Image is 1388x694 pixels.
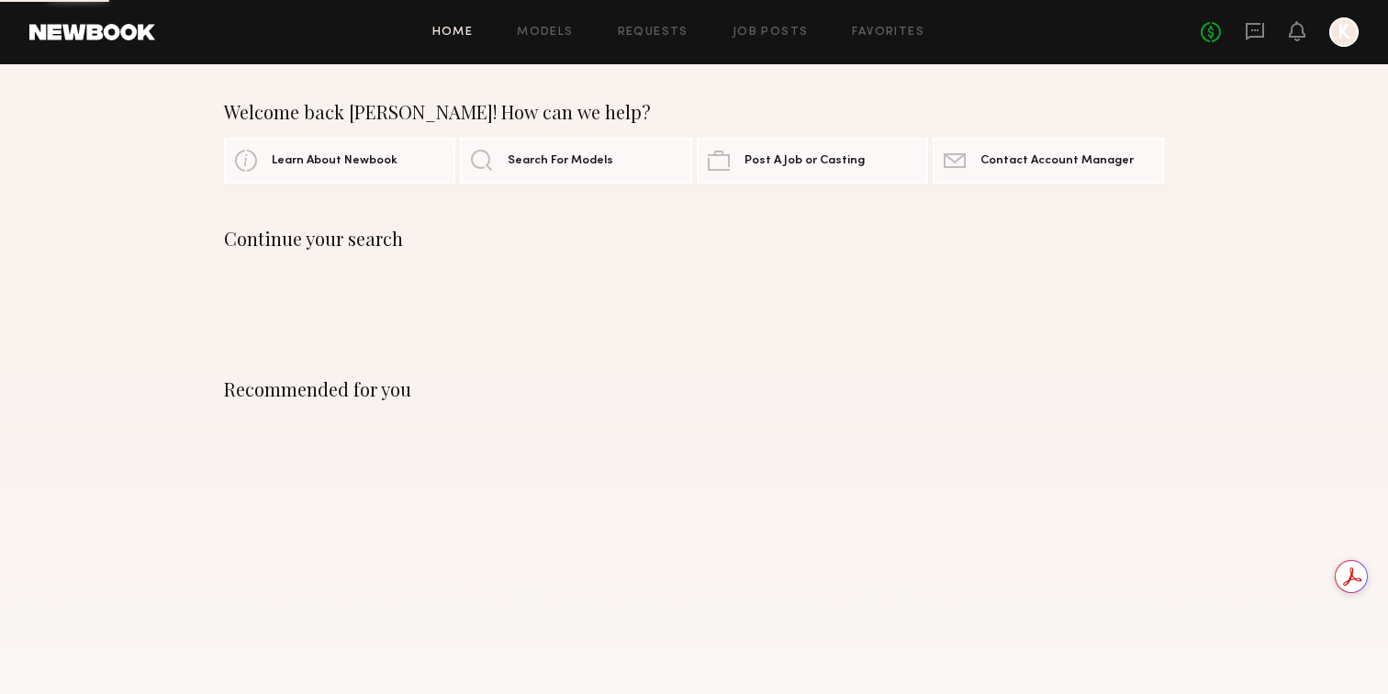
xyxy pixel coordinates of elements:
a: Requests [618,27,688,39]
a: Post A Job or Casting [697,138,928,184]
a: Search For Models [460,138,691,184]
div: Recommended for you [224,378,1164,400]
a: Job Posts [733,27,809,39]
a: Models [517,27,573,39]
span: Post A Job or Casting [744,155,865,167]
span: Contact Account Manager [980,155,1134,167]
a: Learn About Newbook [224,138,455,184]
a: K [1329,17,1359,47]
div: Continue your search [224,228,1164,250]
div: Welcome back [PERSON_NAME]! How can we help? [224,101,1164,123]
span: Learn About Newbook [272,155,397,167]
a: Favorites [852,27,924,39]
a: Home [432,27,474,39]
span: Search For Models [508,155,613,167]
a: Contact Account Manager [933,138,1164,184]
